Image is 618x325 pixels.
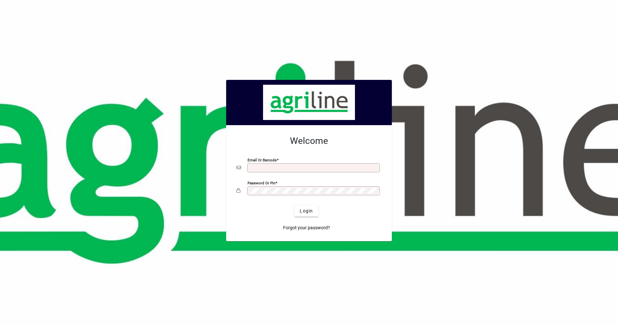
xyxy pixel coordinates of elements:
[248,158,277,162] mat-label: Email or Barcode
[283,224,330,231] span: Forgot your password?
[281,222,333,233] a: Forgot your password?
[300,208,313,214] span: Login
[294,205,318,217] button: Login
[248,181,275,185] mat-label: Password or Pin
[237,135,381,146] h2: Welcome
